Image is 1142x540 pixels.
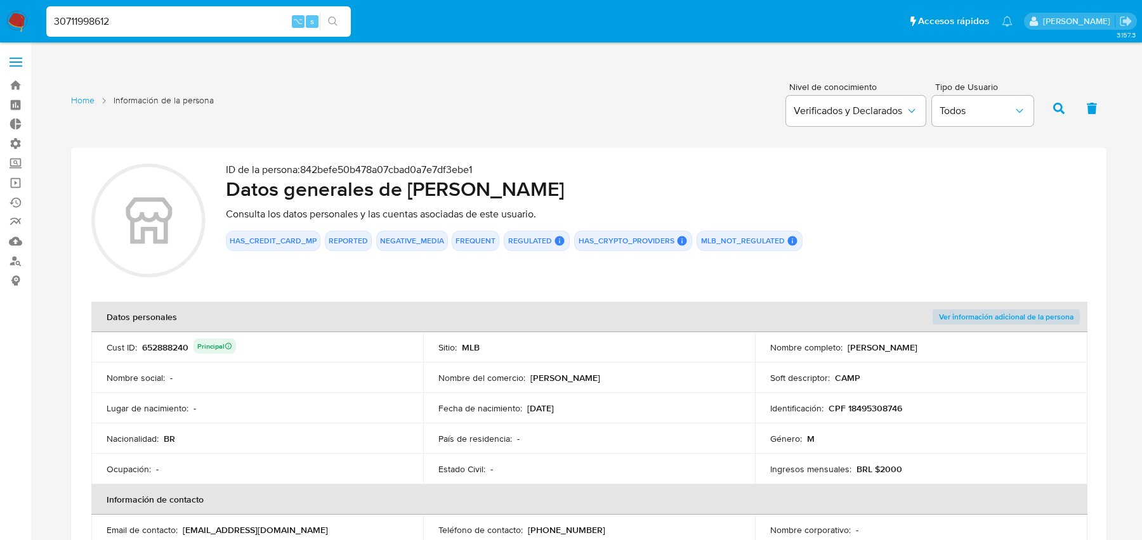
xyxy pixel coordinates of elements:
span: ⌥ [293,15,303,27]
span: Verificados y Declarados [794,105,905,117]
span: Tipo de Usuario [935,82,1037,91]
span: Accesos rápidos [918,15,989,28]
button: Todos [932,96,1034,126]
span: Nivel de conocimiento [789,82,925,91]
span: Todos [940,105,1013,117]
a: Home [71,94,95,106]
nav: List of pages [71,89,214,125]
p: juan.calo@mercadolibre.com [1043,15,1115,27]
a: Salir [1119,15,1132,28]
a: Notificaciones [1002,16,1013,27]
span: Información de la persona [114,94,214,106]
button: search-icon [320,13,346,30]
input: Buscar usuario o caso... [46,13,351,30]
button: Verificados y Declarados [786,96,926,126]
span: s [310,15,314,27]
